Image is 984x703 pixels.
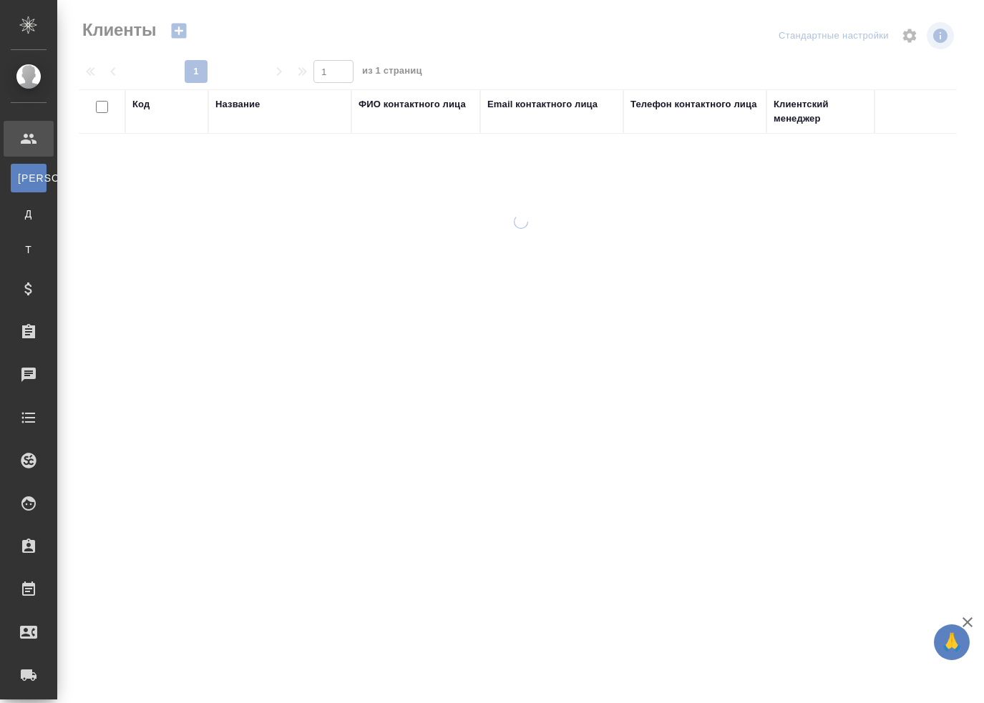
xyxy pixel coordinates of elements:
a: Д [11,200,47,228]
div: Название [215,97,260,112]
div: Email контактного лица [487,97,598,112]
a: [PERSON_NAME] [11,164,47,192]
span: Д [18,207,39,221]
div: Клиентский менеджер [774,97,874,126]
button: 🙏 [934,624,970,660]
div: ФИО контактного лица [359,97,466,112]
span: [PERSON_NAME] [18,171,39,185]
div: Телефон контактного лица [630,97,757,112]
span: Т [18,242,39,257]
a: Т [11,235,47,264]
span: 🙏 [940,627,964,657]
div: Код [132,97,150,112]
